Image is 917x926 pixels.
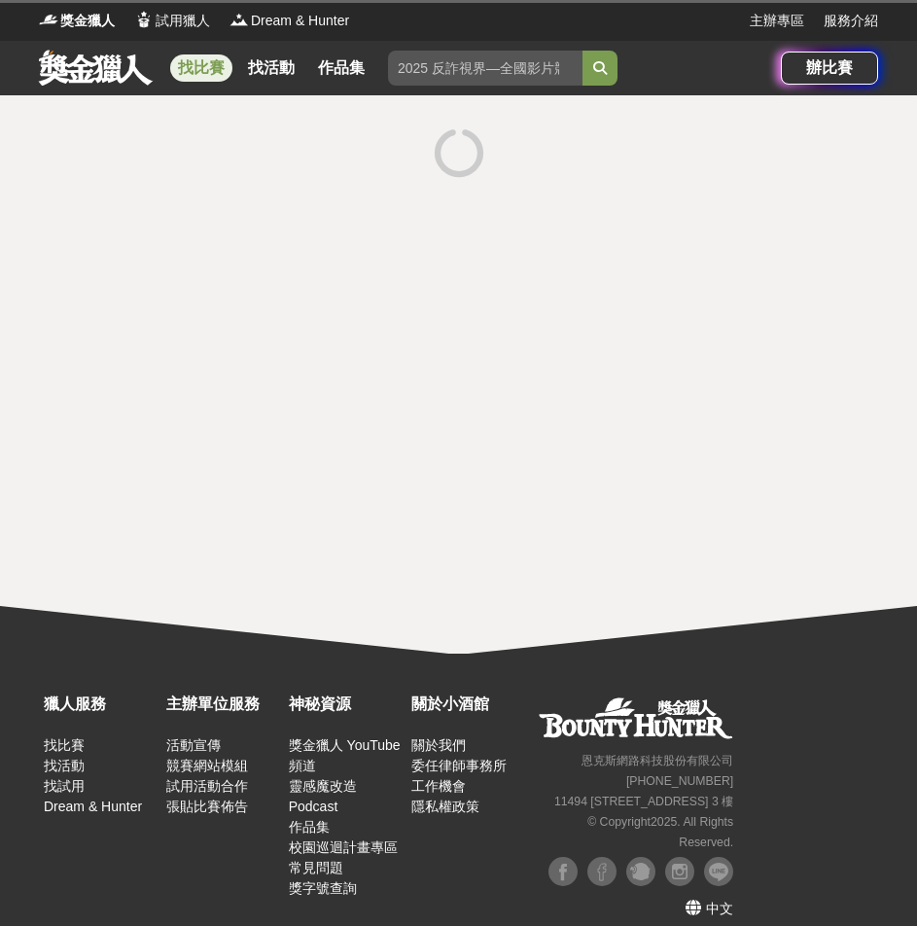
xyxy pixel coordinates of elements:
div: 關於小酒館 [411,693,524,716]
img: Facebook [587,857,617,886]
a: 競賽網站模組 [166,758,248,773]
a: 工作機會 [411,778,466,794]
a: 試用活動合作 [166,778,248,794]
a: 找活動 [44,758,85,773]
a: 作品集 [289,819,330,835]
div: 神秘資源 [289,693,402,716]
img: Plurk [626,857,655,886]
a: 找比賽 [44,737,85,753]
a: 關於我們 [411,737,466,753]
img: Instagram [665,857,694,886]
input: 2025 反詐視界—全國影片競賽 [388,51,582,86]
small: 11494 [STREET_ADDRESS] 3 樓 [554,795,733,808]
a: 找比賽 [170,54,232,82]
a: 隱私權政策 [411,799,479,814]
a: 服務介紹 [824,11,878,31]
a: 主辦專區 [750,11,804,31]
a: 辦比賽 [781,52,878,85]
a: 常見問題 [289,860,343,875]
span: Dream & Hunter [251,11,349,31]
a: Logo試用獵人 [134,11,210,31]
small: [PHONE_NUMBER] [626,774,733,788]
a: 活動宣傳 [166,737,221,753]
a: 校園巡迴計畫專區 [289,839,398,855]
img: Logo [39,10,58,29]
a: 獎金獵人 YouTube 頻道 [289,737,401,773]
span: 獎金獵人 [60,11,115,31]
a: 張貼比賽佈告 [166,799,248,814]
a: 獎字號查詢 [289,880,357,896]
a: 委任律師事務所 [411,758,507,773]
a: Dream & Hunter [44,799,142,814]
img: Logo [229,10,249,29]
img: Facebook [548,857,578,886]
div: 獵人服務 [44,693,157,716]
span: 試用獵人 [156,11,210,31]
img: LINE [704,857,733,886]
a: Logo獎金獵人 [39,11,115,31]
a: 靈感魔改造 Podcast [289,778,357,814]
a: LogoDream & Hunter [229,11,349,31]
small: © Copyright 2025 . All Rights Reserved. [587,815,733,849]
div: 主辦單位服務 [166,693,279,716]
a: 作品集 [310,54,372,82]
a: 找活動 [240,54,302,82]
a: 找試用 [44,778,85,794]
span: 中文 [706,901,733,916]
img: Logo [134,10,154,29]
small: 恩克斯網路科技股份有限公司 [582,754,733,767]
